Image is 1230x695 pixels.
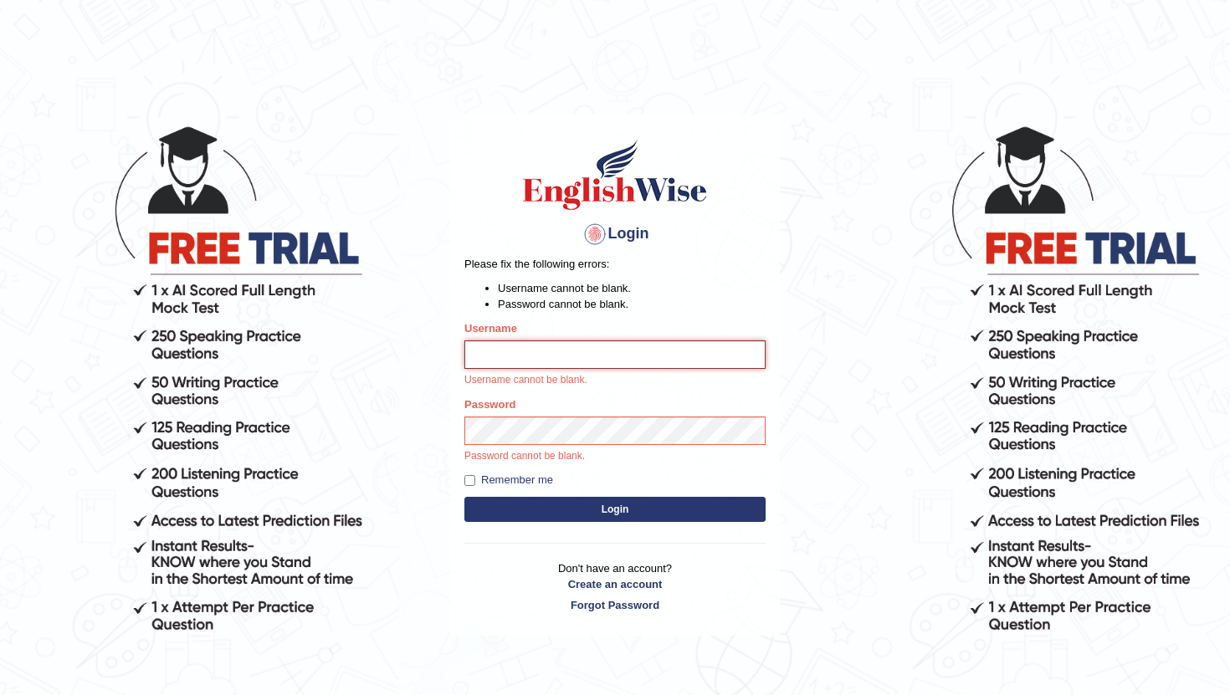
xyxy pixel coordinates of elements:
[464,373,766,388] p: Username cannot be blank.
[464,320,517,336] label: Username
[464,396,515,412] label: Password
[498,280,766,296] li: Username cannot be blank.
[520,137,710,212] img: Logo of English Wise sign in for intelligent practice with AI
[498,296,766,312] li: Password cannot be blank.
[464,221,766,248] h4: Login
[464,472,553,488] label: Remember me
[464,449,766,464] p: Password cannot be blank.
[464,497,766,522] button: Login
[464,597,766,613] a: Forgot Password
[464,475,475,486] input: Remember me
[464,256,766,272] p: Please fix the following errors:
[464,560,766,612] p: Don't have an account?
[464,576,766,592] a: Create an account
